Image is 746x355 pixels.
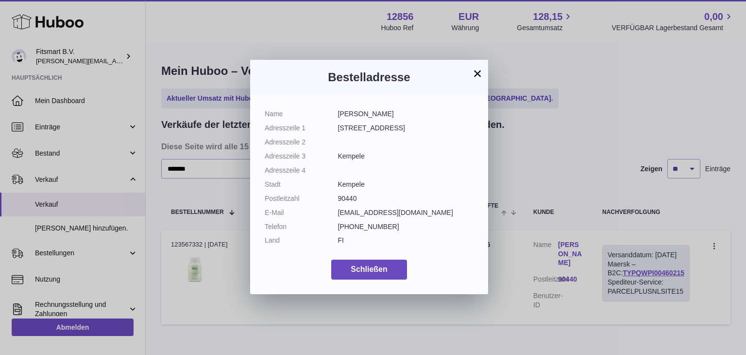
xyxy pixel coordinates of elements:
dt: Stadt [265,180,338,189]
dd: [STREET_ADDRESS] [338,124,474,133]
h3: Bestelladresse [265,70,474,85]
dd: Kempele [338,152,474,161]
dd: [PERSON_NAME] [338,109,474,119]
dt: Adresszeile 3 [265,152,338,161]
dt: Name [265,109,338,119]
dt: Adresszeile 2 [265,138,338,147]
span: Schließen [351,265,388,273]
dd: [PHONE_NUMBER] [338,222,474,231]
dd: 90440 [338,194,474,203]
dt: Postleitzahl [265,194,338,203]
dt: Adresszeile 1 [265,124,338,133]
dt: E-Mail [265,208,338,217]
dt: Land [265,236,338,245]
button: × [472,68,483,79]
dt: Telefon [265,222,338,231]
dd: Kempele [338,180,474,189]
dt: Adresszeile 4 [265,166,338,175]
dd: FI [338,236,474,245]
dd: [EMAIL_ADDRESS][DOMAIN_NAME] [338,208,474,217]
button: Schließen [331,260,407,280]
